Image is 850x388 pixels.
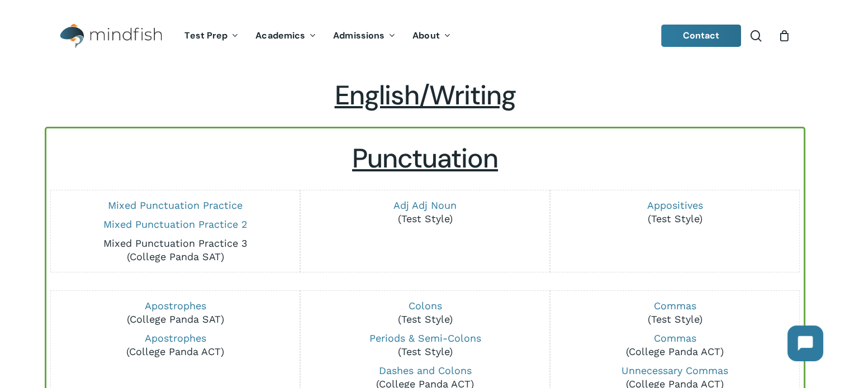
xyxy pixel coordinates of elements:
p: (College Panda SAT) [59,299,292,326]
span: Academics [255,30,305,41]
a: Commas [653,332,696,344]
span: About [412,30,440,41]
p: (Test Style) [558,199,791,226]
a: Appositives [647,199,702,211]
p: (College Panda ACT) [558,332,791,358]
span: English/Writing [335,78,516,113]
a: Mixed Punctuation Practice [108,199,243,211]
a: Admissions [325,31,404,41]
span: Test Prep [184,30,227,41]
span: Contact [683,30,720,41]
a: Commas [653,300,696,312]
a: Adj Adj Noun [393,199,457,211]
iframe: Chatbot [776,314,834,372]
p: (Test Style) [308,199,542,226]
a: Mixed Punctuation Practice 3 [103,237,248,249]
p: (Test Style) [308,299,542,326]
p: (College Panda ACT) [59,332,292,358]
header: Main Menu [45,15,805,57]
a: Periods & Semi-Colons [369,332,481,344]
p: (Test Style) [308,332,542,358]
a: Mixed Punctuation Practice 2 [103,218,248,230]
a: Academics [247,31,325,41]
span: Admissions [333,30,384,41]
a: About [404,31,459,41]
a: Apostrophes [145,332,206,344]
a: Contact [661,25,742,47]
u: Punctuation [352,141,498,176]
a: Test Prep [176,31,247,41]
a: Dashes and Colons [378,365,471,376]
a: Colons [408,300,441,312]
a: Cart [778,30,790,42]
p: (College Panda SAT) [59,237,292,264]
nav: Main Menu [176,15,459,57]
p: (Test Style) [558,299,791,326]
a: Unnecessary Commas [621,365,728,376]
a: Apostrophes [145,300,206,312]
